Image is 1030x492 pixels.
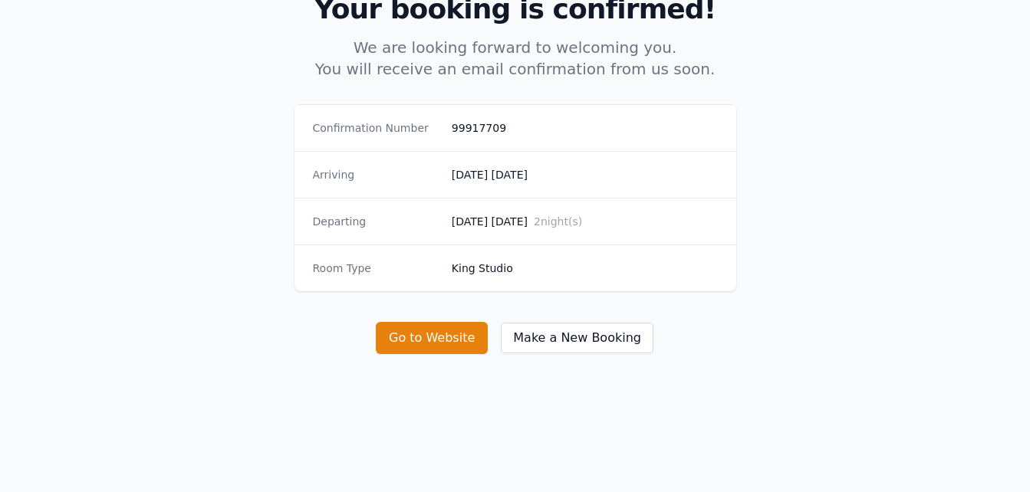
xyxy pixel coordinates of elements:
button: Go to Website [376,322,488,354]
p: We are looking forward to welcoming you. You will receive an email confirmation from us soon. [221,37,810,80]
dt: Room Type [313,261,439,276]
dd: [DATE] [DATE] [452,167,718,182]
dd: [DATE] [DATE] [452,214,718,229]
dt: Departing [313,214,439,229]
dt: Confirmation Number [313,120,439,136]
dt: Arriving [313,167,439,182]
dd: 99917709 [452,120,718,136]
dd: King Studio [452,261,718,276]
span: 2 night(s) [534,215,582,228]
button: Make a New Booking [500,322,654,354]
a: Go to Website [376,330,500,345]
